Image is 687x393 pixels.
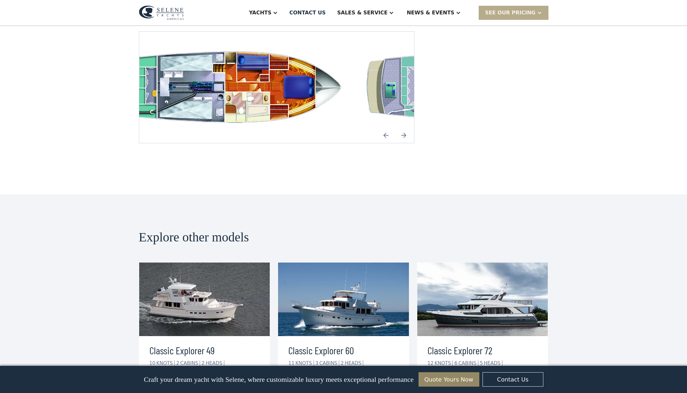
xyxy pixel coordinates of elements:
span: Unsubscribe any time by clicking the link at the bottom of any message [2,280,102,296]
div: 2 [176,360,180,366]
h3: Classic Explorer 49 [149,342,260,358]
div: KNOTS [295,360,314,366]
div: KNOTS [435,360,453,366]
h3: Classic Explorer 72 [427,342,538,358]
div: CABINS [319,360,339,366]
a: open lightbox [88,47,353,128]
span: Reply STOP to unsubscribe at any time. [2,260,99,270]
div: CABINS [180,360,200,366]
a: Contact Us [483,372,543,387]
div: CABINS [459,360,478,366]
div: 2 [341,360,344,366]
img: logo [139,5,184,20]
h2: Explore other models [139,230,548,244]
input: Yes, I'd like to receive SMS updates.Reply STOP to unsubscribe at any time. [2,259,6,263]
div: KNOTS [156,360,175,366]
a: Quote Yours Now [419,372,479,387]
div: 4 / 5 [88,47,353,128]
div: 3 [315,360,318,366]
h3: Classic Explorer 60 [288,342,399,358]
span: We respect your time - only the good stuff, never spam. [1,239,100,250]
div: 12 [427,360,434,366]
div: SEE Our Pricing [485,9,536,17]
strong: Yes, I'd like to receive SMS updates. [7,260,76,264]
div: HEADS [345,360,363,366]
div: 10 [149,360,156,366]
a: open lightbox [358,47,623,128]
strong: I want to subscribe to your Newsletter. [2,280,59,290]
div: HEADS [484,360,502,366]
div: 5 / 5 [358,47,623,128]
div: SEE Our Pricing [479,6,548,20]
img: icon [378,128,394,143]
div: 11 [288,360,294,366]
div: Sales & Service [337,9,387,17]
p: Craft your dream yacht with Selene, where customizable luxury meets exceptional performance [144,375,413,384]
div: 2 [202,360,205,366]
div: Yachts [249,9,271,17]
a: Previous slide [378,128,394,143]
div: 5 [480,360,483,366]
div: News & EVENTS [407,9,454,17]
a: Next slide [396,128,411,143]
div: HEADS [206,360,224,366]
span: Tick the box below to receive occasional updates, exclusive offers, and VIP access via text message. [1,218,102,235]
img: icon [396,128,411,143]
input: I want to subscribe to your Newsletter.Unsubscribe any time by clicking the link at the bottom of... [2,279,6,284]
div: 6 [454,360,458,366]
div: Contact US [289,9,326,17]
